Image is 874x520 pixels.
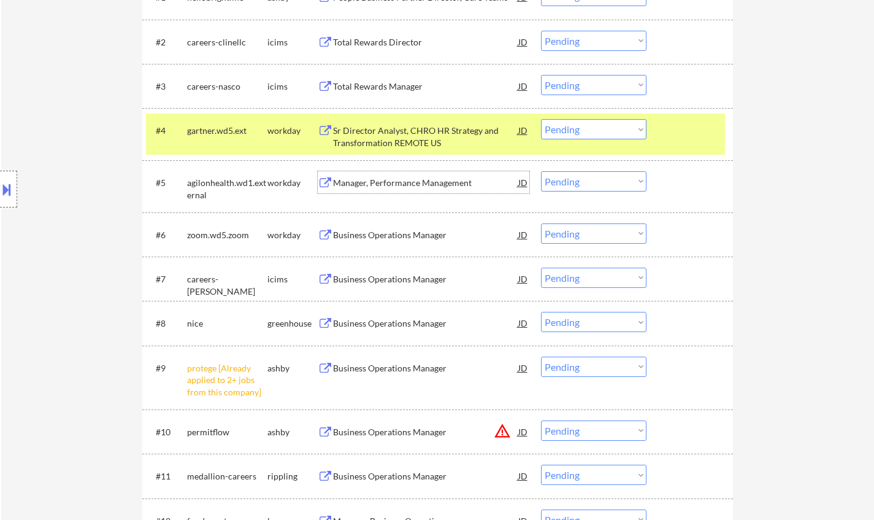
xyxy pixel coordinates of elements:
div: agilonhealth.wd1.external [187,177,267,201]
div: #2 [156,36,177,49]
div: JD [517,31,529,53]
div: nice [187,317,267,330]
div: gartner.wd5.ext [187,125,267,137]
div: careers-[PERSON_NAME] [187,273,267,297]
div: Business Operations Manager [333,229,518,241]
div: Business Operations Manager [333,273,518,285]
div: zoom.wd5.zoom [187,229,267,241]
div: #11 [156,470,177,483]
div: Total Rewards Director [333,36,518,49]
div: JD [517,223,529,246]
div: permitflow [187,426,267,438]
div: JD [517,75,529,97]
div: Manager, Performance Management [333,177,518,189]
div: protege [Already applied to 2+ jobs from this company] [187,362,267,398]
div: Business Operations Manager [333,470,518,483]
div: JD [517,421,529,443]
div: rippling [267,470,318,483]
button: warning_amber [494,422,511,440]
div: #8 [156,317,177,330]
div: Business Operations Manager [333,426,518,438]
div: greenhouse [267,317,318,330]
div: careers-clinellc [187,36,267,49]
div: medallion-careers [187,470,267,483]
div: careers-nasco [187,80,267,93]
div: workday [267,229,318,241]
div: JD [517,357,529,379]
div: JD [517,268,529,290]
div: Total Rewards Manager [333,80,518,93]
div: Sr Director Analyst, CHRO HR Strategy and Transformation REMOTE US [333,125,518,149]
div: icims [267,36,318,49]
div: ashby [267,426,318,438]
div: JD [517,465,529,487]
div: JD [517,312,529,334]
div: ashby [267,362,318,374]
div: workday [267,177,318,189]
div: icims [267,80,318,93]
div: icims [267,273,318,285]
div: #9 [156,362,177,374]
div: workday [267,125,318,137]
div: #10 [156,426,177,438]
div: JD [517,119,529,141]
div: JD [517,171,529,193]
div: Business Operations Manager [333,362,518,374]
div: Business Operations Manager [333,317,518,330]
